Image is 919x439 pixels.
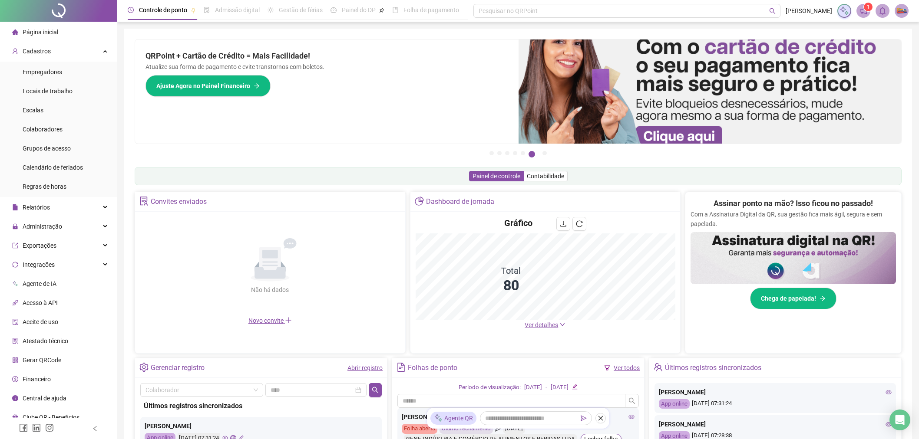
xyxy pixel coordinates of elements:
a: Ver detalhes down [525,321,565,328]
p: Atualize sua forma de pagamento e evite transtornos com boletos. [145,62,508,72]
span: Cadastros [23,48,51,55]
button: 7 [542,151,547,155]
span: file-done [204,7,210,13]
span: qrcode [12,357,18,363]
span: sun [268,7,274,13]
span: Financeiro [23,376,51,383]
span: bell [879,7,886,15]
div: [DATE] 07:31:24 [659,399,892,409]
span: Folha de pagamento [403,7,459,13]
span: Calendário de feriados [23,164,83,171]
span: pie-chart [415,197,424,206]
span: solution [12,338,18,344]
span: download [560,220,567,227]
span: dashboard [331,7,337,13]
span: Clube QR - Beneficios [23,414,79,421]
p: Com a Assinatura Digital da QR, sua gestão fica mais ágil, segura e sem papelada. [691,210,896,229]
span: file-text [397,363,406,372]
span: solution [139,197,149,206]
h2: Assinar ponto na mão? Isso ficou no passado! [714,197,873,210]
div: Último fechamento [440,424,493,434]
div: Gerenciar registro [151,360,205,375]
span: Painel de controle [473,173,520,180]
img: banner%2F75947b42-3b94-469c-a360-407c2d3115d7.png [519,39,902,144]
span: Página inicial [23,29,58,36]
span: linkedin [32,423,41,432]
div: App online [659,399,690,409]
span: search [628,397,635,404]
span: send [495,424,501,434]
span: Novo convite [248,317,292,324]
span: Painel do DP [342,7,376,13]
span: edit [572,384,578,390]
span: Empregadores [23,69,62,75]
span: arrow-right [820,295,826,301]
div: Últimos registros sincronizados [665,360,761,375]
span: facebook [19,423,28,432]
span: arrow-right [254,83,260,89]
span: Locais de trabalho [23,88,73,95]
span: lock [12,223,18,229]
span: eye [886,421,892,427]
div: Convites enviados [151,194,207,209]
span: setting [139,363,149,372]
div: [PERSON_NAME] [402,412,635,422]
span: Chega de papelada! [761,294,816,303]
span: Contabilidade [527,173,564,180]
div: Não há dados [230,285,310,295]
button: Ajuste Agora no Painel Financeiro [145,75,271,97]
div: [PERSON_NAME] [659,387,892,397]
div: Folhas de ponto [408,360,457,375]
span: Controle de ponto [139,7,187,13]
span: Ajuste Agora no Painel Financeiro [156,81,250,91]
span: Gerar QRCode [23,357,61,364]
span: Colaboradores [23,126,63,133]
span: instagram [45,423,54,432]
span: Atestado técnico [23,337,68,344]
span: pushpin [379,8,384,13]
span: Aceite de uso [23,318,58,325]
span: user-add [12,48,18,54]
button: 6 [529,151,535,157]
button: 4 [513,151,517,155]
span: Escalas [23,107,43,114]
span: dollar [12,376,18,382]
span: team [654,363,663,372]
span: eye [886,389,892,395]
span: api [12,300,18,306]
span: reload [576,220,583,227]
span: search [769,8,776,14]
span: Agente de IA [23,280,56,287]
span: filter [604,365,610,371]
h2: QRPoint + Cartão de Crédito = Mais Facilidade! [145,50,508,62]
span: Admissão digital [215,7,260,13]
div: Agente QR [430,412,476,425]
img: sparkle-icon.fc2bf0ac1784a2077858766a79e2daf3.svg [434,414,443,423]
span: notification [859,7,867,15]
a: Abrir registro [347,364,383,371]
a: Ver todos [614,364,640,371]
h4: Gráfico [504,217,532,229]
span: eye [628,414,635,420]
span: Regras de horas [23,183,66,190]
span: Gestão de férias [279,7,323,13]
div: [PERSON_NAME] [145,421,377,431]
span: search [372,387,379,393]
span: Integrações [23,261,55,268]
span: clock-circle [128,7,134,13]
div: Folha aberta [402,424,437,434]
span: pushpin [191,8,196,13]
span: Administração [23,223,62,230]
span: Acesso à API [23,299,58,306]
span: send [581,415,587,421]
span: Central de ajuda [23,395,66,402]
span: Exportações [23,242,56,249]
button: 5 [521,151,525,155]
div: Últimos registros sincronizados [144,400,378,411]
span: file [12,204,18,210]
div: Open Intercom Messenger [889,410,910,430]
span: home [12,29,18,35]
span: audit [12,319,18,325]
button: 3 [505,151,509,155]
div: Dashboard de jornada [426,194,494,209]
